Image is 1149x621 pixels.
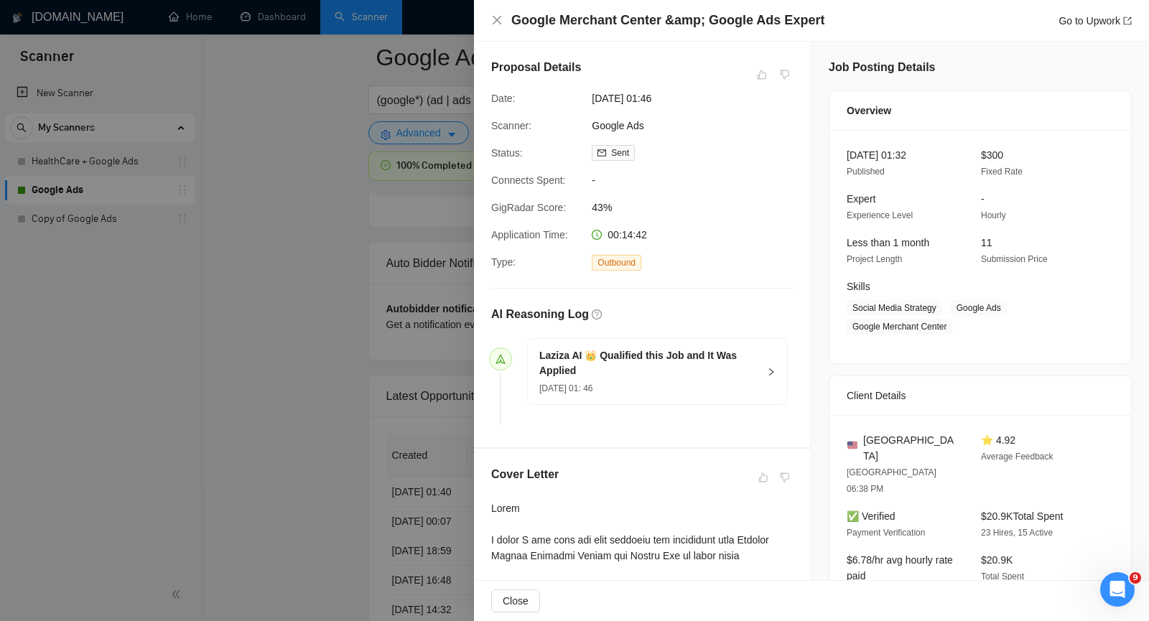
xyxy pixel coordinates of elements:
[608,229,647,241] span: 00:14:42
[981,167,1023,177] span: Fixed Rate
[981,554,1013,566] span: $20.9K
[491,14,503,27] button: Close
[496,354,506,364] span: send
[847,193,875,205] span: Expert
[611,148,629,158] span: Sent
[491,93,515,104] span: Date:
[491,256,516,268] span: Type:
[491,120,531,131] span: Scanner:
[847,103,891,118] span: Overview
[847,167,885,177] span: Published
[847,467,936,494] span: [GEOGRAPHIC_DATA] 06:38 PM
[491,59,581,76] h5: Proposal Details
[592,255,641,271] span: Outbound
[491,202,566,213] span: GigRadar Score:
[847,281,870,292] span: Skills
[767,368,776,376] span: right
[981,193,985,205] span: -
[1123,17,1132,25] span: export
[847,210,913,220] span: Experience Level
[491,14,503,26] span: close
[592,309,602,319] span: question-circle
[847,528,925,538] span: Payment Verification
[592,200,807,215] span: 43%
[847,149,906,161] span: [DATE] 01:32
[981,237,992,248] span: 11
[491,466,559,483] h5: Cover Letter
[491,174,566,186] span: Connects Spent:
[981,528,1053,538] span: 23 Hires, 15 Active
[847,376,1114,415] div: Client Details
[1130,572,1141,584] span: 9
[981,571,1024,582] span: Total Spent
[503,593,529,609] span: Close
[847,300,942,316] span: Social Media Strategy
[951,300,1007,316] span: Google Ads
[981,149,1003,161] span: $300
[847,237,929,248] span: Less than 1 month
[511,11,824,29] h4: Google Merchant Center &amp; Google Ads Expert
[981,452,1053,462] span: Average Feedback
[539,383,592,393] span: [DATE] 01: 46
[592,230,602,240] span: clock-circle
[491,147,523,159] span: Status:
[981,510,1063,522] span: $20.9K Total Spent
[592,172,807,188] span: -
[981,434,1015,446] span: ⭐ 4.92
[847,319,952,335] span: Google Merchant Center
[829,59,935,76] h5: Job Posting Details
[847,254,902,264] span: Project Length
[863,432,958,464] span: [GEOGRAPHIC_DATA]
[847,554,953,582] span: $6.78/hr avg hourly rate paid
[597,149,606,157] span: mail
[491,306,589,323] h5: AI Reasoning Log
[539,348,758,378] h5: Laziza AI 👑 Qualified this Job and It Was Applied
[847,440,857,450] img: 🇺🇸
[981,210,1006,220] span: Hourly
[1100,572,1135,607] iframe: Intercom live chat
[847,510,896,522] span: ✅ Verified
[592,118,807,134] span: Google Ads
[491,589,540,612] button: Close
[491,229,568,241] span: Application Time:
[592,90,807,106] span: [DATE] 01:46
[1059,15,1132,27] a: Go to Upworkexport
[981,254,1048,264] span: Submission Price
